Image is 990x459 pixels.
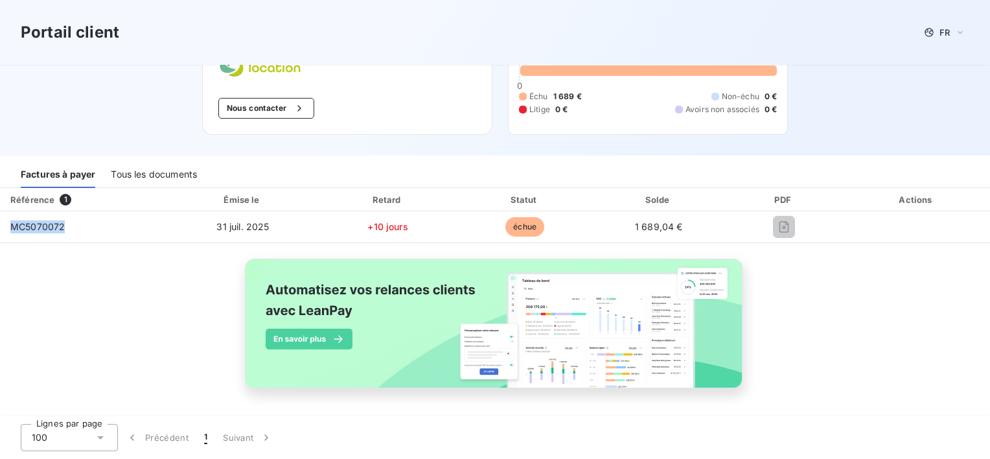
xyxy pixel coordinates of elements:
[555,104,568,115] span: 0 €
[728,193,841,206] div: PDF
[204,431,207,444] span: 1
[10,221,65,232] span: MC5070072
[765,104,777,115] span: 0 €
[118,424,196,451] button: Précédent
[517,80,522,91] span: 0
[170,193,316,206] div: Émise le
[505,217,544,237] span: échue
[196,424,215,451] button: 1
[367,221,408,232] span: +10 jours
[460,193,590,206] div: Statut
[111,161,197,188] div: Tous les documents
[722,91,759,102] span: Non-échu
[846,193,987,206] div: Actions
[218,54,301,77] img: Company logo
[321,193,455,206] div: Retard
[939,27,950,38] span: FR
[21,21,119,44] h3: Portail client
[60,194,71,206] span: 1
[21,161,95,188] div: Factures à payer
[233,251,757,410] img: banner
[529,104,550,115] span: Litige
[553,91,582,102] span: 1 689 €
[215,424,281,451] button: Suivant
[635,221,683,232] span: 1 689,04 €
[765,91,777,102] span: 0 €
[685,104,759,115] span: Avoirs non associés
[32,431,47,444] span: 100
[595,193,722,206] div: Solde
[529,91,548,102] span: Échu
[10,194,54,205] div: Référence
[216,221,269,232] span: 31 juil. 2025
[218,98,314,119] button: Nous contacter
